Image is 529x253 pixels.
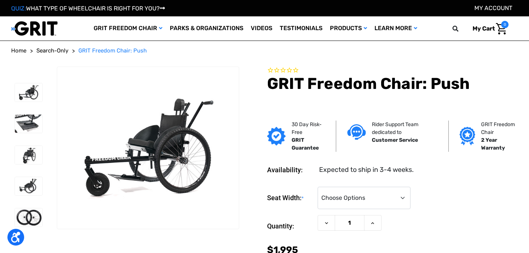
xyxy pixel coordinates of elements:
[15,146,42,164] img: GRIT Freedom Chair: Push
[267,165,314,175] dt: Availability:
[11,47,26,54] span: Home
[90,16,166,41] a: GRIT Freedom Chair
[78,47,147,54] span: GRIT Freedom Chair: Push
[267,67,518,75] span: Rated 0.0 out of 5 stars 0 reviews
[496,23,507,35] img: Cart
[473,25,495,32] span: My Cart
[292,137,319,151] strong: GRIT Guarantee
[501,21,509,28] span: 0
[474,4,512,12] a: Account
[11,47,26,55] a: Home
[11,21,58,36] img: GRIT All-Terrain Wheelchair and Mobility Equipment
[57,87,239,208] img: GRIT Freedom Chair: Push
[481,137,505,151] strong: 2 Year Warranty
[36,47,68,55] a: Search-Only
[11,5,26,12] span: QUIZ:
[15,83,42,102] img: GRIT Freedom Chair: Push
[15,208,42,227] img: GRIT Freedom Chair: Push
[247,16,276,41] a: Videos
[78,47,147,55] a: GRIT Freedom Chair: Push
[481,121,520,136] p: GRIT Freedom Chair
[267,215,314,237] label: Quantity:
[372,137,418,143] strong: Customer Service
[11,47,518,55] nav: Breadcrumb
[371,16,421,41] a: Learn More
[276,16,326,41] a: Testimonials
[36,47,68,54] span: Search-Only
[267,187,314,209] label: Seat Width:
[456,21,467,36] input: Search
[467,21,509,36] a: Cart with 0 items
[15,115,42,133] img: GRIT Freedom Chair: Push
[166,16,247,41] a: Parks & Organizations
[292,121,325,136] p: 30 Day Risk-Free
[347,124,366,140] img: Customer service
[267,127,286,145] img: GRIT Guarantee
[319,165,414,175] dd: Expected to ship in 3-4 weeks.
[460,127,475,145] img: Grit freedom
[267,74,518,93] h1: GRIT Freedom Chair: Push
[372,121,437,136] p: Rider Support Team dedicated to
[326,16,371,41] a: Products
[11,5,165,12] a: QUIZ:WHAT TYPE OF WHEELCHAIR IS RIGHT FOR YOU?
[15,177,42,195] img: GRIT Freedom Chair: Push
